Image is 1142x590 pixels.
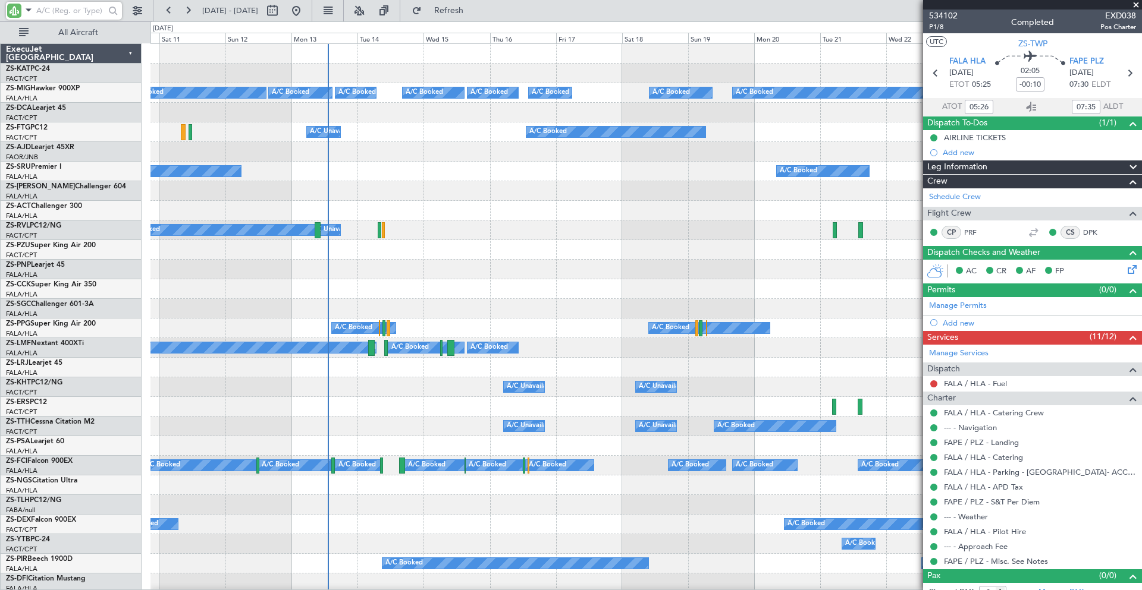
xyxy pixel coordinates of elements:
div: CS [1061,226,1080,239]
div: A/C Booked [338,456,376,474]
div: CP [942,226,961,239]
a: ZS-DEXFalcon 900EX [6,516,76,523]
a: FALA/HLA [6,270,37,279]
span: Dispatch Checks and Weather [927,246,1040,260]
a: FAPE / PLZ - Landing [944,437,1019,447]
span: ZS-TLH [6,497,30,504]
span: CR [996,266,1006,277]
span: Charter [927,392,956,405]
div: A/C Unavailable [507,417,556,435]
div: A/C Unavailable [310,123,359,141]
a: ZS-KATPC-24 [6,65,50,72]
button: All Aircraft [13,23,129,42]
div: A/C Booked [529,123,567,141]
div: A/C Booked [335,319,372,337]
div: AIRLINE TICKETS [944,132,1006,143]
a: FALA / HLA - Catering Crew [944,408,1044,418]
span: ZS-YTB [6,536,30,543]
a: ZS-PIRBeech 1900D [6,556,73,563]
a: ZS-AJDLearjet 45XR [6,144,74,151]
span: FP [1055,266,1064,277]
div: Wed 22 [886,33,952,43]
span: (0/0) [1099,569,1116,582]
div: Add new [943,147,1136,157]
div: A/C Unavailable [310,221,359,239]
span: ZS-RVL [6,222,30,229]
div: A/C Booked [272,84,309,102]
span: ZS-NGS [6,477,32,484]
span: ZS-CCK [6,281,31,288]
div: Thu 16 [490,33,556,43]
div: Sun 19 [688,33,754,43]
div: Wed 15 [423,33,490,43]
span: Flight Crew [927,207,971,220]
a: FAPE / PLZ - S&T Per Diem [944,497,1040,507]
div: A/C Booked [262,456,299,474]
span: Leg Information [927,160,987,174]
a: FALA / HLA - Catering [944,452,1023,462]
span: ZS-PZU [6,242,30,249]
div: A/C Booked [469,456,506,474]
a: FALA / HLA - Pilot Hire [944,526,1026,537]
a: FALA/HLA [6,564,37,573]
span: P1/8 [929,22,958,32]
a: FACT/CPT [6,74,37,83]
div: A/C Booked [385,554,423,572]
span: ALDT [1103,101,1123,113]
span: 07:30 [1069,79,1088,91]
a: FACT/CPT [6,133,37,142]
span: ZS-DFI [6,575,28,582]
div: A/C Booked [861,456,899,474]
span: (11/12) [1090,330,1116,343]
span: ZS-ERS [6,399,30,406]
a: ZS-ERSPC12 [6,399,47,406]
div: Tue 21 [820,33,886,43]
span: Dispatch To-Dos [927,116,987,130]
div: A/C Booked [736,84,773,102]
span: Pax [927,569,940,583]
div: A/C Booked [408,456,445,474]
a: FALA/HLA [6,447,37,456]
a: ZS-PNPLearjet 45 [6,261,65,269]
span: 534102 [929,10,958,22]
span: ZS-TTH [6,418,30,425]
div: A/C Unavailable [639,417,688,435]
a: FALA / HLA - Fuel [944,378,1007,389]
a: ZS-LMFNextant 400XTi [6,340,84,347]
a: Manage Permits [929,300,987,312]
a: Schedule Crew [929,191,981,203]
span: ZS-LMF [6,340,31,347]
div: A/C Booked [532,84,569,102]
span: Dispatch [927,362,960,376]
div: A/C Booked [652,84,690,102]
span: [DATE] - [DATE] [202,5,258,16]
span: 05:25 [972,79,991,91]
a: ZS-[PERSON_NAME]Challenger 604 [6,183,126,190]
a: ZS-TLHPC12/NG [6,497,61,504]
a: FALA/HLA [6,368,37,377]
a: FACT/CPT [6,251,37,260]
a: ZS-FTGPC12 [6,124,48,131]
a: ZS-YTBPC-24 [6,536,50,543]
span: ZS-PIR [6,556,27,563]
div: A/C Booked [780,162,817,180]
a: FALA/HLA [6,486,37,495]
a: ZS-DFICitation Mustang [6,575,86,582]
a: FALA/HLA [6,349,37,358]
a: ZS-PSALearjet 60 [6,438,64,445]
a: ZS-DCALearjet 45 [6,105,66,112]
span: ZS-SGC [6,301,31,308]
a: ZS-KHTPC12/NG [6,379,62,386]
div: A/C Booked [736,456,773,474]
div: A/C Booked [406,84,443,102]
span: All Aircraft [31,29,126,37]
div: A/C Booked [470,339,508,356]
a: FACT/CPT [6,388,37,397]
a: --- - Approach Fee [944,541,1008,551]
div: Tue 14 [357,33,423,43]
a: ZS-ACTChallenger 300 [6,203,82,210]
span: ZS-LRJ [6,359,29,367]
a: ZS-LRJLearjet 45 [6,359,62,367]
div: A/C Booked [143,456,180,474]
a: ZS-NGSCitation Ultra [6,477,77,484]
